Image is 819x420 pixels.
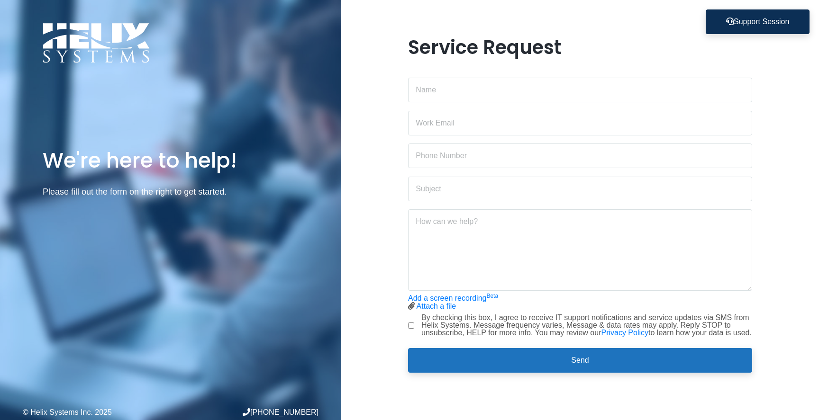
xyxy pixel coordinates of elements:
a: Privacy Policy [601,329,648,337]
button: Support Session [706,9,810,34]
h1: We're here to help! [43,147,299,174]
input: Work Email [408,111,752,135]
div: [PHONE_NUMBER] [171,408,318,416]
h1: Service Request [408,36,752,59]
div: © Helix Systems Inc. 2025 [23,409,171,416]
label: By checking this box, I agree to receive IT support notifications and service updates via SMS fro... [421,314,752,337]
input: Subject [408,177,752,201]
input: Phone Number [408,143,752,168]
sup: Beta [486,293,498,299]
p: Please fill out the form on the right to get started. [43,185,299,199]
a: Add a screen recordingBeta [408,294,498,302]
input: Name [408,78,752,102]
a: Attach a file [417,302,456,310]
button: Send [408,348,752,373]
img: Logo [43,23,150,63]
